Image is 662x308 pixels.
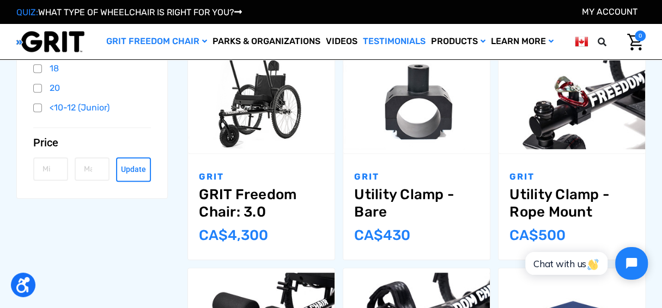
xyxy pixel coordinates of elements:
span: Price [33,136,58,149]
p: GRIT [199,170,324,183]
input: Search [603,30,619,53]
a: Testimonials [360,24,428,59]
a: Utility Clamp - Bare,$299.00 [354,186,479,220]
input: Min. [33,157,68,181]
button: Update [116,157,151,182]
a: 20 [33,80,151,96]
span: QUIZ: [16,7,38,17]
a: Account [582,7,637,17]
a: <10-12 (Junior) [33,100,151,116]
input: Max. [75,157,110,181]
a: Videos [323,24,360,59]
button: Price [33,136,151,149]
img: ca.png [575,35,588,48]
a: QUIZ:WHAT TYPE OF WHEELCHAIR IS RIGHT FOR YOU? [16,7,242,17]
img: GRIT All-Terrain Wheelchair and Mobility Equipment [16,30,84,53]
p: GRIT [509,170,634,183]
span: CA$‌430 [354,227,410,244]
a: 18 [33,60,151,77]
a: Utility Clamp - Rope Mount,$349.00 [509,186,634,220]
span: CA$‌500 [509,227,566,244]
a: Products [428,24,488,59]
span: 0 [635,30,646,41]
a: Cart with 0 items [619,30,646,53]
a: GRIT Freedom Chair: 3.0,$2,995.00 [199,186,324,220]
span: CA$‌4,300 [199,227,268,244]
iframe: Tidio Chat [513,238,657,289]
a: Parks & Organizations [210,24,323,59]
a: Learn More [488,24,556,59]
a: GRIT Freedom Chair [104,24,210,59]
p: GRIT [354,170,479,183]
img: Cart [627,34,643,51]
